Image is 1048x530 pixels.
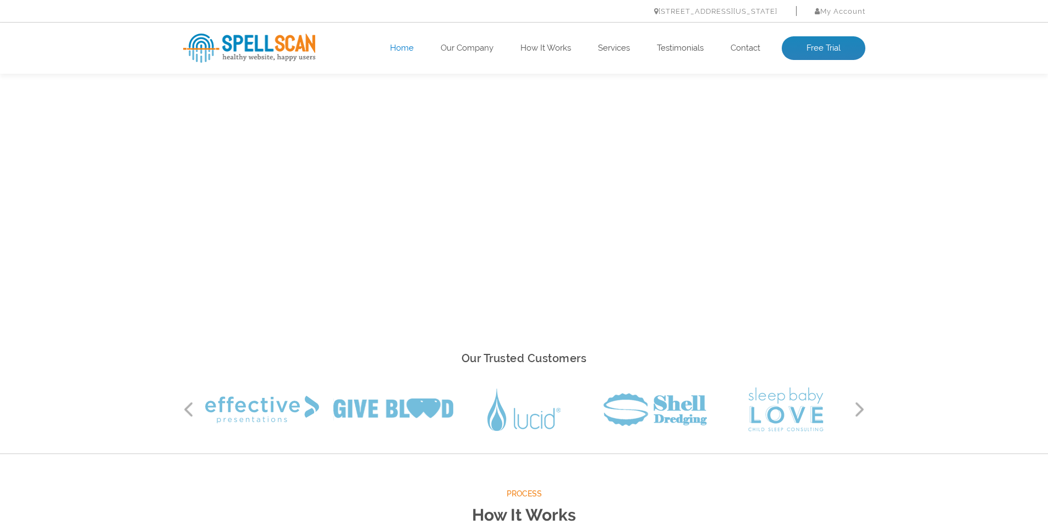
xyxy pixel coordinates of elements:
[183,487,865,501] span: Process
[603,393,707,426] img: Shell Dredging
[205,396,319,423] img: Effective
[333,398,453,420] img: Give Blood
[183,401,194,418] button: Previous
[854,401,865,418] button: Next
[487,389,561,431] img: Lucid
[183,349,865,368] h2: Our Trusted Customers
[748,387,824,431] img: Sleep Baby Love
[183,501,865,530] h2: How It Works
